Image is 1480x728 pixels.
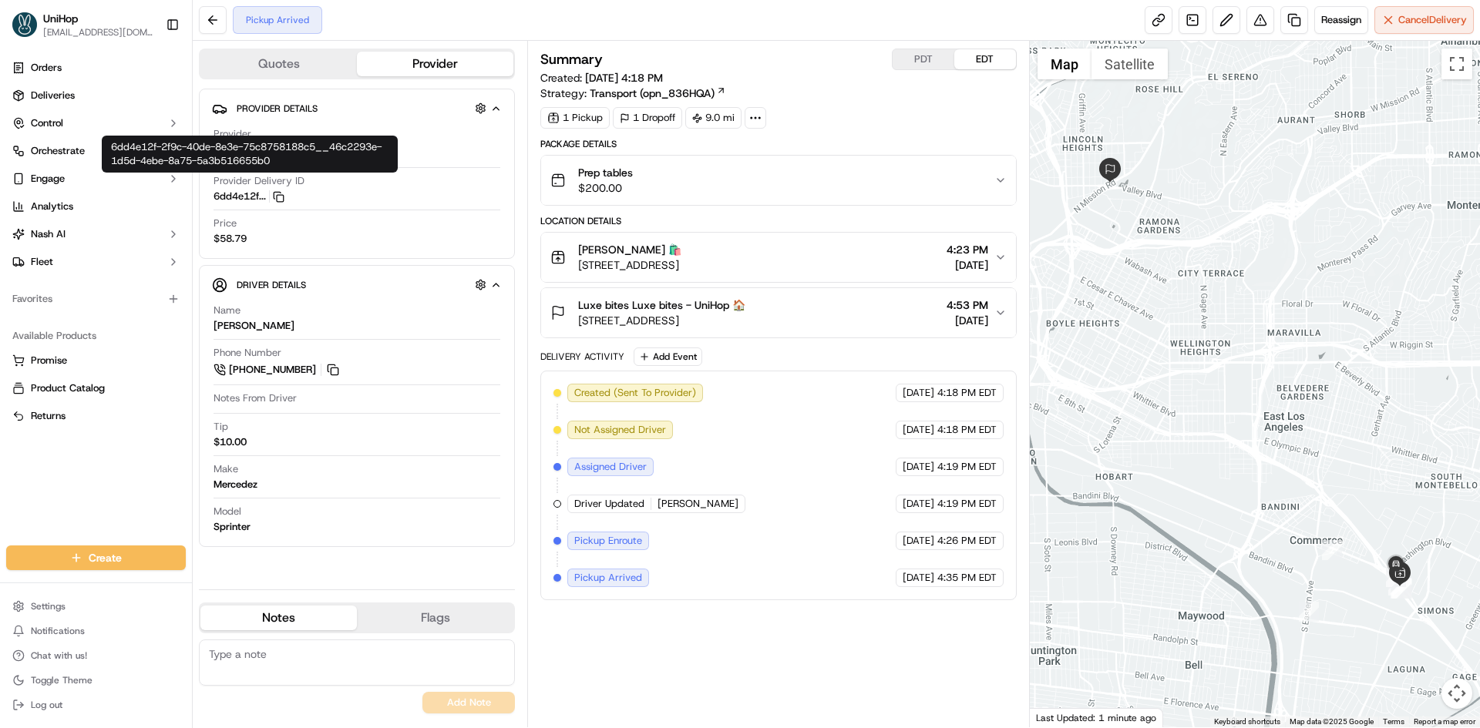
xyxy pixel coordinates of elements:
[229,363,316,377] span: [PHONE_NUMBER]
[52,163,195,175] div: We're available if you need us!
[578,297,745,313] span: Luxe bites Luxe bites - UniHop 🏠
[1299,602,1319,622] div: 1
[1441,678,1472,709] button: Map camera controls
[12,381,180,395] a: Product Catalog
[200,606,357,630] button: Notes
[1388,575,1408,595] div: 4
[540,138,1016,150] div: Package Details
[903,460,934,474] span: [DATE]
[613,107,682,129] div: 1 Dropoff
[15,225,28,237] div: 📗
[574,571,642,585] span: Pickup Arrived
[146,223,247,239] span: API Documentation
[903,534,934,548] span: [DATE]
[31,625,85,637] span: Notifications
[937,497,997,511] span: 4:19 PM EDT
[214,361,341,378] a: [PHONE_NUMBER]
[102,136,398,173] div: 6dd4e12f-2f9c-40de-8e3e-75c8758188c5__46c2293e-1d5d-4ebe-8a75-5a3b516655b0
[6,287,186,311] div: Favorites
[937,534,997,548] span: 4:26 PM EDT
[6,83,186,108] a: Deliveries
[1374,6,1474,34] button: CancelDelivery
[43,11,78,26] button: UniHop
[685,107,742,129] div: 9.0 mi
[31,223,118,239] span: Knowledge Base
[31,89,75,102] span: Deliveries
[1034,707,1085,727] img: Google
[214,478,257,491] div: Mercedez
[214,462,238,476] span: Make
[1214,716,1280,727] button: Keyboard shortcuts
[89,550,122,565] span: Create
[31,699,62,711] span: Log out
[15,62,281,86] p: Welcome 👋
[6,111,186,136] button: Control
[6,222,186,247] button: Nash AI
[574,386,696,400] span: Created (Sent To Provider)
[1392,579,1412,599] div: 3
[31,227,66,241] span: Nash AI
[541,288,1015,337] button: Luxe bites Luxe bites - UniHop 🏠[STREET_ADDRESS]4:53 PM[DATE]
[947,257,988,273] span: [DATE]
[1391,579,1411,599] div: 6
[574,534,642,548] span: Pickup Enroute
[52,147,253,163] div: Start new chat
[541,156,1015,205] button: Prep tables$200.00
[937,386,997,400] span: 4:18 PM EDT
[1391,578,1411,598] div: 5
[578,242,681,257] span: [PERSON_NAME] 🛍️
[1441,49,1472,79] button: Toggle fullscreen view
[200,52,357,76] button: Quotes
[357,52,513,76] button: Provider
[937,571,997,585] span: 4:35 PM EDT
[937,423,997,437] span: 4:18 PM EDT
[214,346,281,360] span: Phone Number
[214,174,304,188] span: Provider Delivery ID
[590,86,715,101] span: Transport (opn_836HQA)
[1383,717,1404,726] a: Terms (opens in new tab)
[109,260,187,273] a: Powered byPylon
[237,279,306,291] span: Driver Details
[6,55,186,80] a: Orders
[31,144,85,158] span: Orchestrate
[540,351,624,363] div: Delivery Activity
[578,180,633,196] span: $200.00
[540,107,610,129] div: 1 Pickup
[1398,13,1467,27] span: Cancel Delivery
[947,297,988,313] span: 4:53 PM
[954,49,1016,69] button: EDT
[214,391,297,405] span: Notes From Driver
[214,435,247,449] div: $10.00
[1314,6,1368,34] button: Reassign
[6,694,186,716] button: Log out
[578,313,745,328] span: [STREET_ADDRESS]
[578,257,681,273] span: [STREET_ADDRESS]
[574,460,647,474] span: Assigned Driver
[31,172,65,186] span: Engage
[540,70,663,86] span: Created:
[6,620,186,642] button: Notifications
[590,86,726,101] a: Transport (opn_836HQA)
[214,420,228,434] span: Tip
[12,12,37,37] img: UniHop
[1322,540,1342,560] div: 2
[9,217,124,245] a: 📗Knowledge Base
[214,319,294,333] div: [PERSON_NAME]
[40,99,277,116] input: Got a question? Start typing here...
[6,595,186,617] button: Settings
[634,347,702,366] button: Add Event
[31,381,105,395] span: Product Catalog
[262,152,281,170] button: Start new chat
[12,354,180,367] a: Promise
[585,71,663,85] span: [DATE] 4:18 PM
[212,96,502,121] button: Provider Details
[31,674,92,686] span: Toggle Theme
[6,404,186,428] button: Returns
[214,505,241,518] span: Model
[212,272,502,297] button: Driver Details
[31,649,87,662] span: Chat with us!
[947,313,988,328] span: [DATE]
[903,423,934,437] span: [DATE]
[1034,707,1085,727] a: Open this area in Google Maps (opens a new window)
